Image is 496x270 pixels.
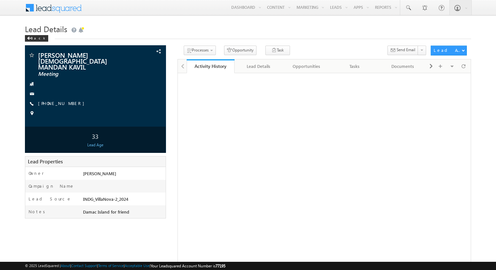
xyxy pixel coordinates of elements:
button: Processes [184,46,216,55]
span: [PERSON_NAME][DEMOGRAPHIC_DATA] MANDAN KAVIL [38,52,126,70]
a: Contact Support [71,263,97,268]
div: Lead Actions [434,47,462,53]
button: Task [265,46,290,55]
span: [PERSON_NAME] [83,171,116,176]
span: [PHONE_NUMBER] [38,100,88,107]
div: 33 [27,130,164,142]
div: INDG_VillaNova-2_2024 [81,196,166,205]
div: Back [25,35,48,42]
span: Damac Island for friend [83,209,129,215]
div: Tasks [336,62,373,70]
div: Lead Age [27,142,164,148]
a: Acceptable Use [125,263,150,268]
a: Opportunities [283,59,331,73]
button: Lead Actions [431,46,467,55]
a: About [61,263,70,268]
div: Documents [384,62,421,70]
a: Tasks [331,59,379,73]
a: Terms of Service [98,263,124,268]
div: Opportunities [288,62,325,70]
a: Lead Details [235,59,283,73]
span: Send Email [397,47,415,53]
a: Back [25,35,52,40]
span: © 2025 LeadSquared | | | | | [25,263,225,269]
span: Lead Properties [28,158,63,165]
label: Notes [29,209,48,215]
a: Documents [379,59,427,73]
span: Lead Details [25,24,67,34]
span: 77195 [216,263,225,268]
a: Activity History [187,59,235,73]
div: Lead Details [240,62,277,70]
div: Activity History [192,63,230,69]
button: Send Email [387,46,418,55]
button: Opportunity [224,46,257,55]
span: Meeting [38,71,126,77]
label: Lead Source [29,196,72,202]
label: Owner [29,170,44,176]
label: Campaign Name [29,183,74,189]
span: Your Leadsquared Account Number is [151,263,225,268]
span: Processes [192,48,209,52]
